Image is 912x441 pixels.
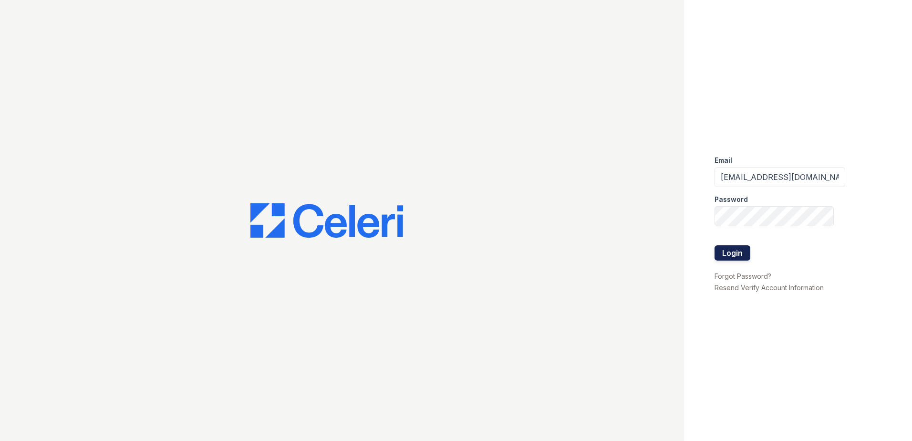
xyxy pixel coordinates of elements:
[715,245,750,261] button: Login
[250,203,403,238] img: CE_Logo_Blue-a8612792a0a2168367f1c8372b55b34899dd931a85d93a1a3d3e32e68fde9ad4.png
[715,272,771,280] a: Forgot Password?
[715,156,732,165] label: Email
[715,283,824,292] a: Resend Verify Account Information
[715,195,748,204] label: Password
